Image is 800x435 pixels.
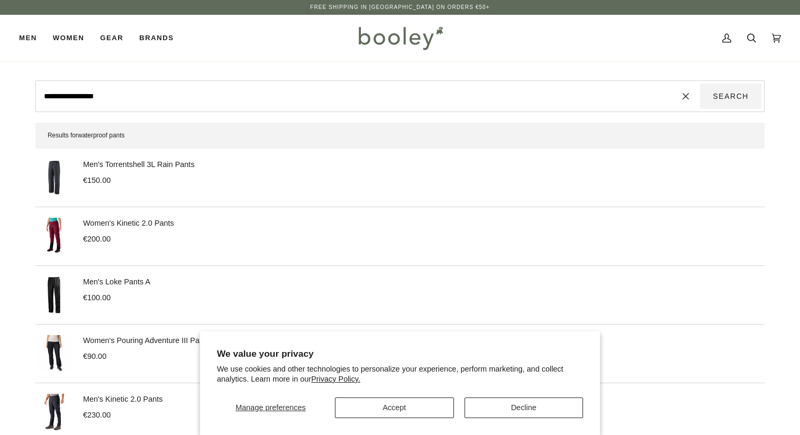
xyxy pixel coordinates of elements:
[83,235,111,243] span: €200.00
[465,397,584,418] button: Decline
[354,23,447,53] img: Booley
[83,293,111,302] span: €100.00
[83,411,111,419] span: €230.00
[48,129,752,143] p: Results for
[217,397,324,418] button: Manage preferences
[39,84,671,109] input: Search our store
[83,176,111,184] span: €150.00
[83,336,206,345] a: Women's Pouring Adventure III Pant
[131,15,181,61] a: Brands
[78,132,125,139] span: waterproof pants
[53,33,84,43] span: Women
[83,395,162,403] a: Men's Kinetic 2.0 Pants
[217,364,583,384] p: We use cookies and other technologies to personalize your experience, perform marketing, and coll...
[235,403,305,412] span: Manage preferences
[35,394,72,431] img: Rab Men's Kinetic 2.0 Pants Beluga - Booley Galway
[83,277,150,286] a: Men's Loke Pants A
[35,159,72,196] img: Patagonia Men's Torrentshell 3L Rain Pants Black - Booley Galway
[92,15,131,61] a: Gear
[100,33,123,43] span: Gear
[35,276,72,313] img: Helly Hansen Men's Loke Pants Black - Booley Galway
[45,15,92,61] a: Women
[35,218,72,255] img: Rab Women's Kinetic 2.0 Pants Deep Heather - Booley Galway
[83,352,106,360] span: €90.00
[19,33,37,43] span: Men
[310,3,489,12] p: Free Shipping in [GEOGRAPHIC_DATA] on Orders €50+
[83,219,174,227] a: Women's Kinetic 2.0 Pants
[671,84,700,109] button: Reset
[19,15,45,61] a: Men
[311,375,360,383] a: Privacy Policy.
[35,335,72,372] img: Columbia Women's Pouring Adventure III Pant Black - Booley Galway
[139,33,174,43] span: Brands
[335,397,454,418] button: Accept
[83,160,195,169] a: Men's Torrentshell 3L Rain Pants
[700,84,761,109] button: Search
[217,348,583,359] h2: We value your privacy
